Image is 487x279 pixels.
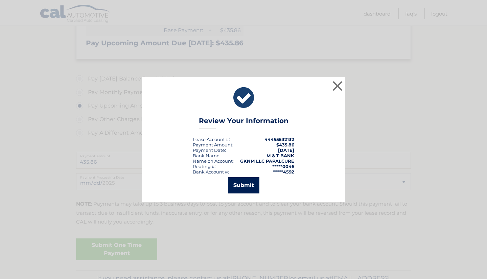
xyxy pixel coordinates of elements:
[276,142,294,147] span: $435.86
[240,158,294,164] strong: GKNM LLC PAPALCURE
[193,169,229,175] div: Bank Account #:
[331,79,344,93] button: ×
[199,117,288,129] h3: Review Your Information
[193,153,221,158] div: Bank Name:
[228,177,259,193] button: Submit
[193,137,230,142] div: Lease Account #:
[193,147,225,153] span: Payment Date
[264,137,294,142] strong: 44455532132
[278,147,294,153] span: [DATE]
[266,153,294,158] strong: M & T BANK
[193,158,234,164] div: Name on Account:
[193,147,226,153] div: :
[193,142,233,147] div: Payment Amount:
[193,164,216,169] div: Routing #:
